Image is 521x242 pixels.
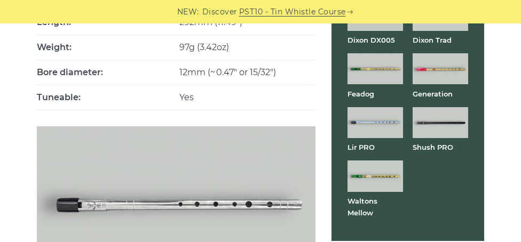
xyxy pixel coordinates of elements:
a: Lir PRO [348,143,375,151]
strong: Bore diameter: [37,67,103,77]
span: NEW: [177,6,199,18]
img: Generation brass tin whistle full front view [413,53,468,84]
a: Generation [413,90,453,98]
a: PST10 - Tin Whistle Course [239,6,346,18]
a: Dixon Trad [413,36,452,44]
img: Waltons Mellow tin whistle full front view [348,160,403,191]
td: 12mm (~ 0.47″ or 15/32″) [179,60,315,85]
td: 97g (3.42oz) [179,35,315,60]
strong: Tuneable: [37,92,81,102]
img: Lir PRO aluminum tin whistle full front view [348,107,403,138]
strong: Weight: [37,42,72,52]
a: Dixon DX005 [348,36,395,44]
td: Yes [179,85,315,110]
a: Feadog [348,90,374,98]
img: Feadog brass tin whistle full front view [348,53,403,84]
span: Discover [202,6,238,18]
strong: Length: [37,17,71,27]
img: Shuh PRO tin whistle full front view [413,107,468,138]
a: Waltons Mellow [348,197,377,217]
a: Shush PRO [413,143,453,151]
